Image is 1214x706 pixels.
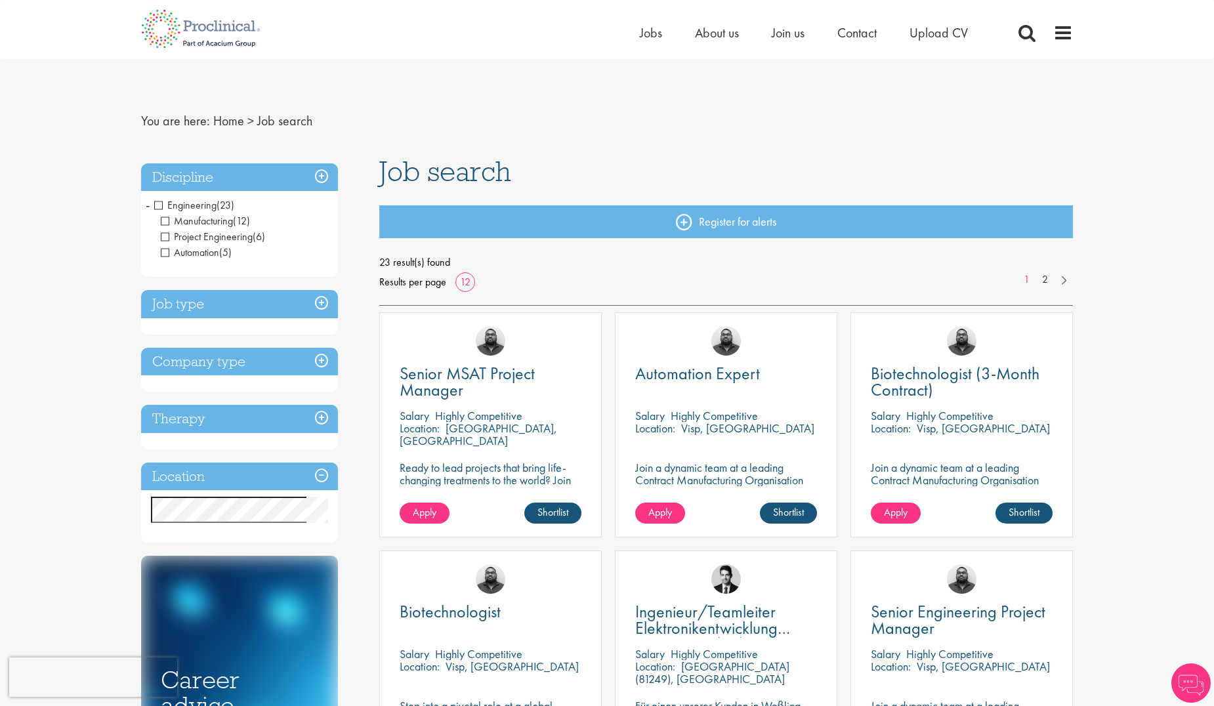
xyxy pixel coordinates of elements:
[400,659,440,674] span: Location:
[379,272,446,292] span: Results per page
[161,245,232,259] span: Automation
[947,564,976,594] img: Ashley Bennett
[671,408,758,423] p: Highly Competitive
[141,112,210,129] span: You are here:
[476,326,505,356] img: Ashley Bennett
[871,461,1053,524] p: Join a dynamic team at a leading Contract Manufacturing Organisation (CMO) and contribute to grou...
[476,564,505,594] img: Ashley Bennett
[400,421,557,448] p: [GEOGRAPHIC_DATA], [GEOGRAPHIC_DATA]
[635,365,817,382] a: Automation Expert
[400,421,440,436] span: Location:
[379,205,1074,238] a: Register for alerts
[871,362,1039,401] span: Biotechnologist (3-Month Contract)
[379,253,1074,272] span: 23 result(s) found
[871,646,900,661] span: Salary
[635,659,789,686] p: [GEOGRAPHIC_DATA] (81249), [GEOGRAPHIC_DATA]
[400,646,429,661] span: Salary
[871,604,1053,636] a: Senior Engineering Project Manager
[906,646,994,661] p: Highly Competitive
[837,24,877,41] a: Contact
[141,348,338,376] h3: Company type
[871,600,1045,639] span: Senior Engineering Project Manager
[141,163,338,192] h3: Discipline
[671,646,758,661] p: Highly Competitive
[640,24,662,41] a: Jobs
[217,198,234,212] span: (23)
[635,421,675,436] span: Location:
[161,214,233,228] span: Manufacturing
[695,24,739,41] a: About us
[400,503,450,524] a: Apply
[233,214,250,228] span: (12)
[213,112,244,129] a: breadcrumb link
[947,326,976,356] img: Ashley Bennett
[413,505,436,519] span: Apply
[400,408,429,423] span: Salary
[1017,272,1036,287] a: 1
[247,112,254,129] span: >
[161,230,253,243] span: Project Engineering
[871,421,911,436] span: Location:
[910,24,968,41] a: Upload CV
[257,112,312,129] span: Job search
[871,503,921,524] a: Apply
[253,230,265,243] span: (6)
[400,362,535,401] span: Senior MSAT Project Manager
[435,408,522,423] p: Highly Competitive
[1171,663,1211,703] img: Chatbot
[648,505,672,519] span: Apply
[1036,272,1055,287] a: 2
[917,659,1050,674] p: Visp, [GEOGRAPHIC_DATA]
[141,290,338,318] h3: Job type
[400,461,581,524] p: Ready to lead projects that bring life-changing treatments to the world? Join our client at the f...
[524,503,581,524] a: Shortlist
[906,408,994,423] p: Highly Competitive
[161,214,250,228] span: Manufacturing
[400,365,581,398] a: Senior MSAT Project Manager
[871,365,1053,398] a: Biotechnologist (3-Month Contract)
[9,657,177,697] iframe: reCAPTCHA
[635,362,760,384] span: Automation Expert
[435,646,522,661] p: Highly Competitive
[995,503,1053,524] a: Shortlist
[681,421,814,436] p: Visp, [GEOGRAPHIC_DATA]
[455,275,475,289] a: 12
[871,659,911,674] span: Location:
[635,646,665,661] span: Salary
[161,230,265,243] span: Project Engineering
[446,659,579,674] p: Visp, [GEOGRAPHIC_DATA]
[635,461,817,524] p: Join a dynamic team at a leading Contract Manufacturing Organisation (CMO) and contribute to grou...
[141,405,338,433] h3: Therapy
[772,24,805,41] a: Join us
[146,195,150,215] span: -
[635,408,665,423] span: Salary
[711,326,741,356] img: Ashley Bennett
[635,503,685,524] a: Apply
[635,600,790,655] span: Ingenieur/Teamleiter Elektronikentwicklung Aviation (m/w/d)
[154,198,217,212] span: Engineering
[154,198,234,212] span: Engineering
[760,503,817,524] a: Shortlist
[711,564,741,594] img: Thomas Wenig
[871,408,900,423] span: Salary
[161,245,219,259] span: Automation
[884,505,908,519] span: Apply
[917,421,1050,436] p: Visp, [GEOGRAPHIC_DATA]
[141,463,338,491] h3: Location
[635,659,675,674] span: Location:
